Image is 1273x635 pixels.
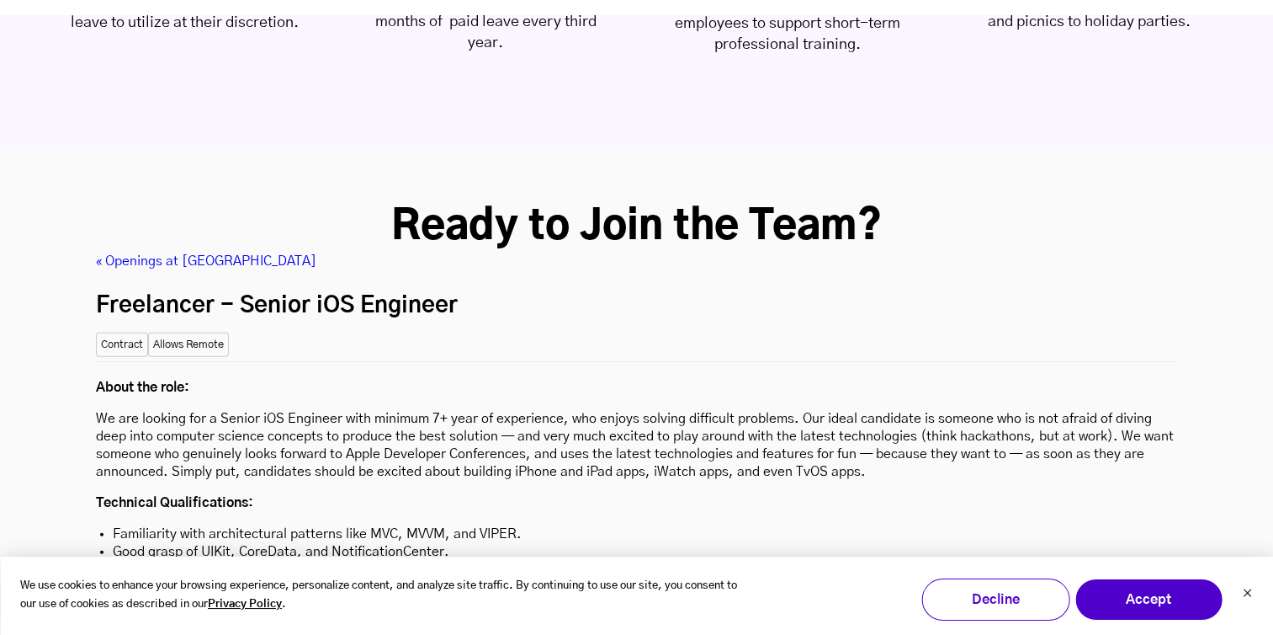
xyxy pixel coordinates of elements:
button: Accept [1074,579,1223,621]
strong: Technical Qualifications: [96,496,253,510]
strong: About the role: [96,381,189,394]
li: Familiarity with architectural patterns like MVC, MVVM, and VIPER. [113,526,1160,543]
small: Contract [96,333,148,357]
button: Decline [921,579,1069,621]
small: Allows Remote [148,333,229,357]
p: We are looking for a Senior iOS Engineer with minimum 7+ year of experience, who enjoys solving d... [96,410,1177,481]
button: Dismiss cookie banner [1242,586,1252,604]
h2: Freelancer - Senior iOS Engineer [96,287,1177,324]
a: « Openings at [GEOGRAPHIC_DATA] [96,254,316,268]
li: Good grasp of UIKit, CoreData, and NotificationCenter. [113,543,1160,561]
strong: Ready to Join the Team? [391,207,882,248]
a: Privacy Policy [208,595,282,615]
p: We use cookies to enhance your browsing experience, personalize content, and analyze site traffic... [20,577,744,616]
